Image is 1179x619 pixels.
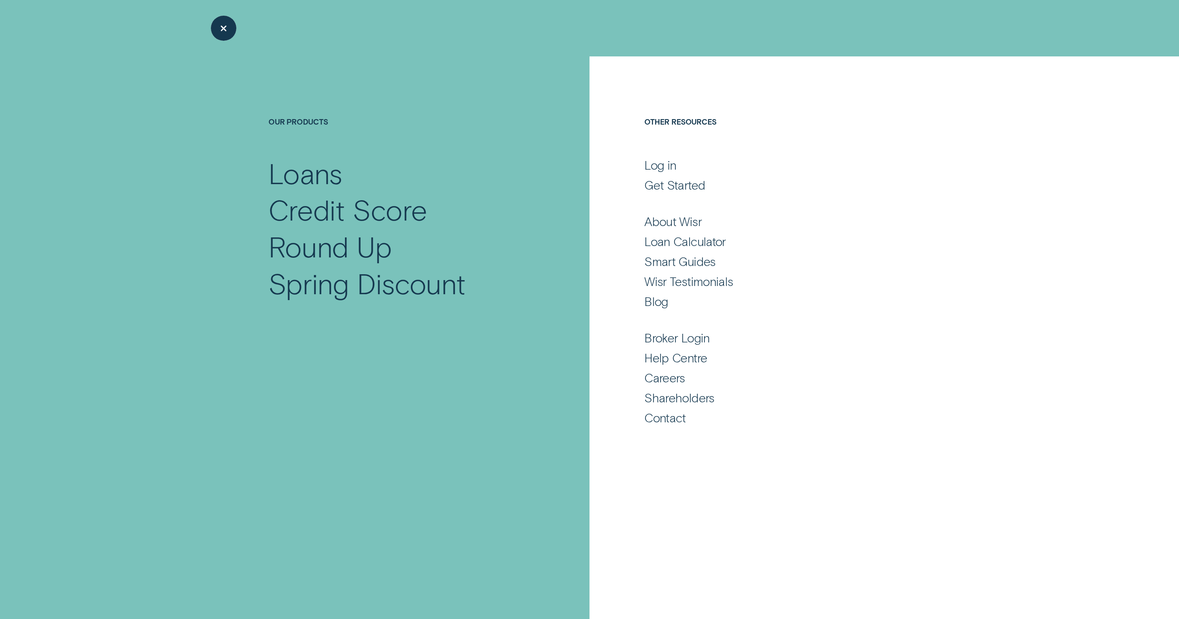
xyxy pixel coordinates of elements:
[644,253,716,269] div: Smart Guides
[644,390,910,405] a: Shareholders
[644,330,710,345] div: Broker Login
[268,191,427,228] div: Credit Score
[268,117,531,155] h4: Our Products
[644,177,705,192] div: Get Started
[644,350,910,365] a: Help Centre
[644,410,910,425] a: Contact
[211,16,236,41] button: Close Menu
[268,265,531,302] a: Spring Discount
[268,265,466,302] div: Spring Discount
[268,228,531,265] a: Round Up
[644,350,707,365] div: Help Centre
[644,117,910,155] h4: Other Resources
[268,155,342,192] div: Loans
[644,370,685,385] div: Careers
[644,293,668,309] div: Blog
[644,214,702,229] div: About Wisr
[644,273,733,289] div: Wisr Testimonials
[644,293,910,309] a: Blog
[644,214,910,229] a: About Wisr
[644,390,715,405] div: Shareholders
[644,233,726,249] div: Loan Calculator
[268,191,531,228] a: Credit Score
[644,233,910,249] a: Loan Calculator
[644,273,910,289] a: Wisr Testimonials
[644,370,910,385] a: Careers
[644,177,910,192] a: Get Started
[644,410,686,425] div: Contact
[644,253,910,269] a: Smart Guides
[644,330,910,345] a: Broker Login
[644,157,676,172] div: Log in
[268,155,531,192] a: Loans
[268,228,392,265] div: Round Up
[644,157,910,172] a: Log in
